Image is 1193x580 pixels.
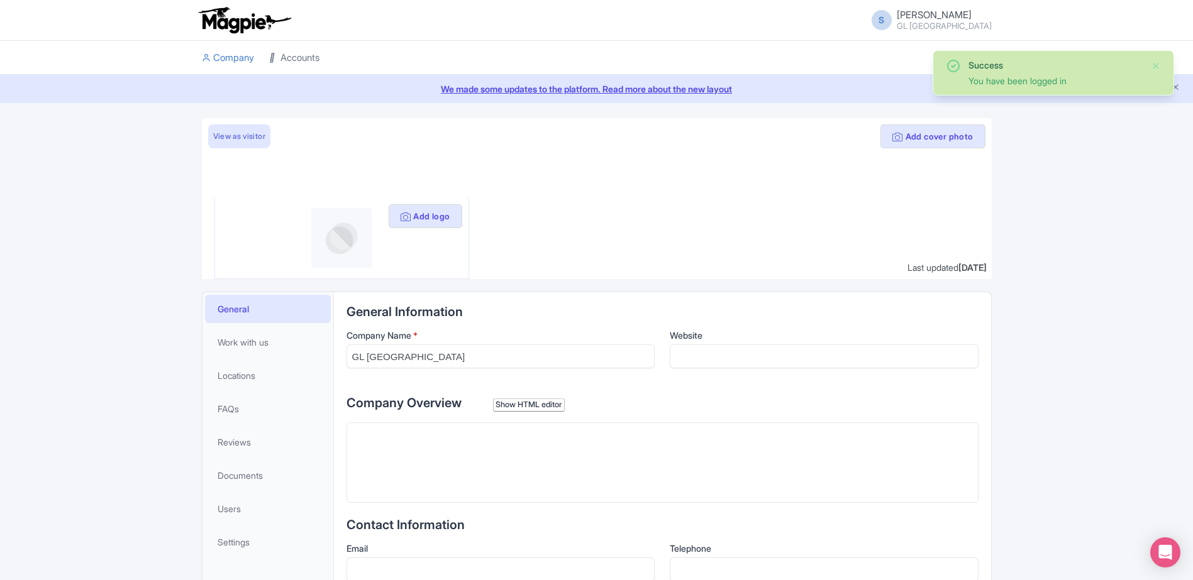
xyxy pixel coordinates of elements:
[205,295,331,323] a: General
[968,58,1141,72] div: Success
[493,398,565,412] div: Show HTML editor
[670,330,702,341] span: Website
[218,502,241,515] span: Users
[269,41,319,75] a: Accounts
[311,208,372,268] img: profile-logo-d1a8e230fb1b8f12adc913e4f4d7365c.png
[218,369,255,382] span: Locations
[670,543,711,554] span: Telephone
[205,528,331,556] a: Settings
[8,82,1185,96] a: We made some updates to the platform. Read more about the new layout
[218,402,239,415] span: FAQs
[907,261,987,274] div: Last updated
[347,518,979,532] h2: Contact Information
[205,495,331,523] a: Users
[880,124,985,148] button: Add cover photo
[347,330,411,341] span: Company Name
[202,41,254,75] a: Company
[897,22,992,30] small: GL [GEOGRAPHIC_DATA]
[205,461,331,490] a: Documents
[205,328,331,356] a: Work with us
[347,305,979,319] h2: General Information
[205,428,331,456] a: Reviews
[1151,58,1161,74] button: Close
[389,204,462,228] button: Add logo
[968,74,1141,87] div: You have been logged in
[218,435,251,449] span: Reviews
[864,10,992,30] a: S [PERSON_NAME] GL [GEOGRAPHIC_DATA]
[208,124,270,148] a: View as visitor
[347,395,462,410] span: Company Overview
[958,262,987,273] span: [DATE]
[218,336,269,349] span: Work with us
[347,543,368,554] span: Email
[218,535,250,549] span: Settings
[205,395,331,423] a: FAQs
[1171,81,1180,96] button: Close announcement
[872,10,892,30] span: S
[897,9,972,21] span: [PERSON_NAME]
[1150,537,1180,567] div: Open Intercom Messenger
[218,302,249,315] span: General
[196,6,293,34] img: logo-ab69f6fb50320c5b225c76a69d11143b.png
[205,361,331,390] a: Locations
[218,469,263,482] span: Documents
